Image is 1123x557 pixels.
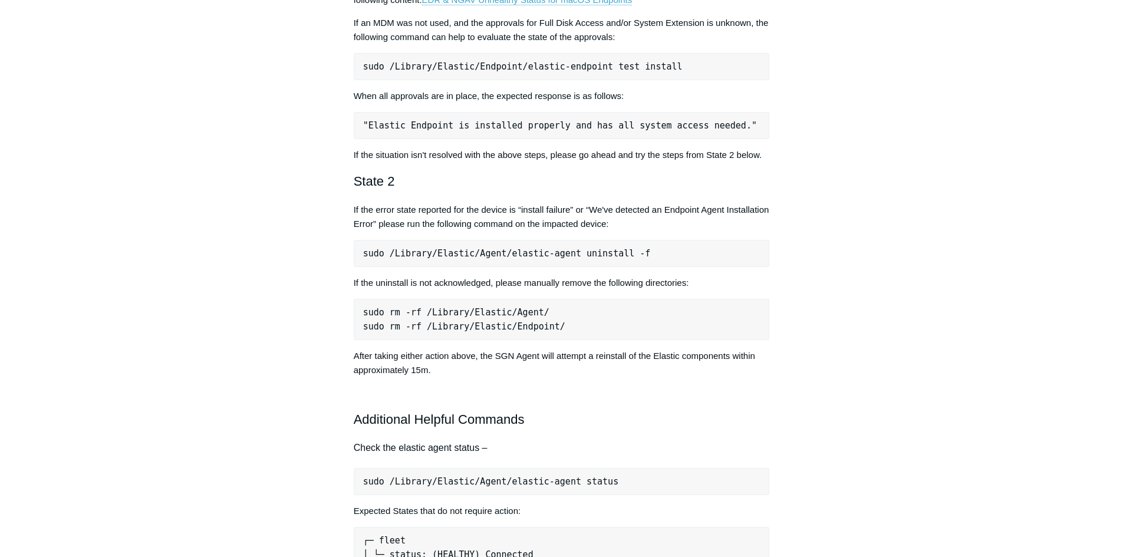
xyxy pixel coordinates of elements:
[354,148,770,162] p: If the situation isn't resolved with the above steps, please go ahead and try the steps from Stat...
[354,203,770,231] p: If the error state reported for the device is “install failure” or “We've detected an Endpoint Ag...
[354,299,770,340] pre: sudo rm -rf /Library/Elastic/Agent/ sudo rm -rf /Library/Elastic/Endpoint/
[354,409,770,430] h2: Additional Helpful Commands
[354,349,770,377] p: After taking either action above, the SGN Agent will attempt a reinstall of the Elastic component...
[354,240,770,267] pre: sudo /Library/Elastic/Agent/elastic-agent uninstall -f
[354,53,770,80] pre: sudo /Library/Elastic/Endpoint/elastic-endpoint test install
[354,89,770,103] p: When all approvals are in place, the expected response is as follows:
[354,171,770,192] h2: State 2
[354,468,770,495] pre: sudo /Library/Elastic/Agent/elastic-agent status
[354,276,770,290] p: If the uninstall is not acknowledged, please manually remove the following directories:
[354,440,770,456] h4: Check the elastic agent status –
[354,504,770,518] p: Expected States that do not require action:
[354,16,770,44] p: If an MDM was not used, and the approvals for Full Disk Access and/or System Extension is unknown...
[354,112,770,139] pre: "Elastic Endpoint is installed properly and has all system access needed."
